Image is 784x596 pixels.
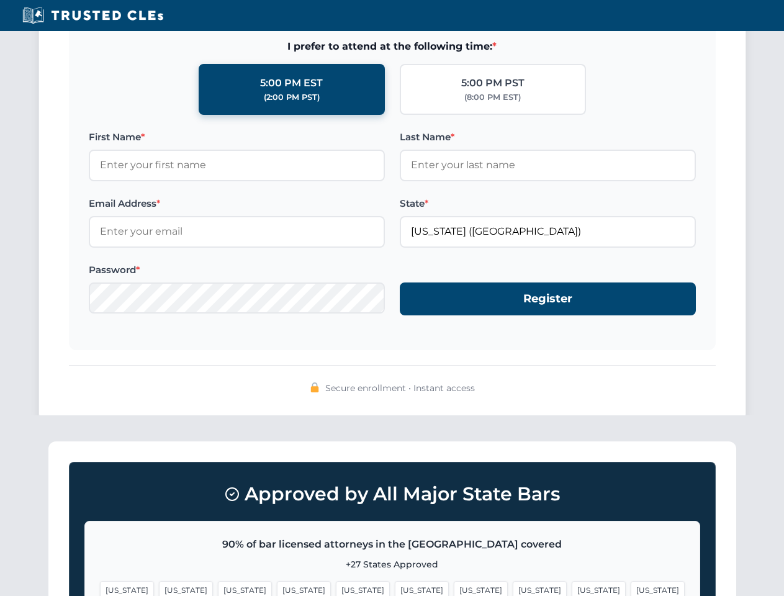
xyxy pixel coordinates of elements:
[84,477,700,511] h3: Approved by All Major State Bars
[264,91,320,104] div: (2:00 PM PST)
[400,216,696,247] input: Florida (FL)
[89,38,696,55] span: I prefer to attend at the following time:
[325,381,475,395] span: Secure enrollment • Instant access
[89,263,385,278] label: Password
[260,75,323,91] div: 5:00 PM EST
[100,558,685,571] p: +27 States Approved
[310,382,320,392] img: 🔒
[464,91,521,104] div: (8:00 PM EST)
[400,196,696,211] label: State
[100,536,685,553] p: 90% of bar licensed attorneys in the [GEOGRAPHIC_DATA] covered
[89,216,385,247] input: Enter your email
[400,282,696,315] button: Register
[89,196,385,211] label: Email Address
[19,6,167,25] img: Trusted CLEs
[89,130,385,145] label: First Name
[89,150,385,181] input: Enter your first name
[461,75,525,91] div: 5:00 PM PST
[400,130,696,145] label: Last Name
[400,150,696,181] input: Enter your last name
